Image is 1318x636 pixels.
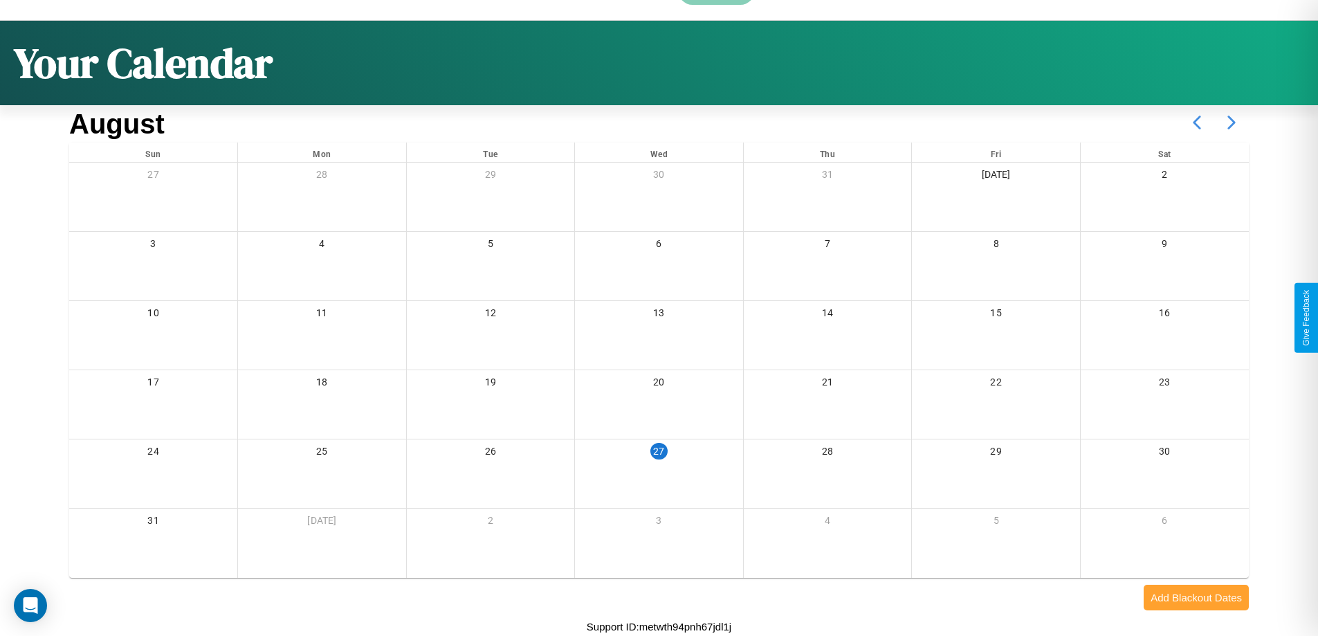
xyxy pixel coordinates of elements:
button: Add Blackout Dates [1144,585,1249,610]
div: 25 [238,439,406,468]
div: 14 [744,301,912,329]
div: Wed [575,143,743,162]
h1: Your Calendar [14,35,273,91]
p: Support ID: metwth94pnh67jdl1j [587,617,731,636]
div: 3 [69,232,237,260]
div: Tue [407,143,575,162]
div: 4 [238,232,406,260]
div: 4 [744,509,912,537]
div: 27 [69,163,237,191]
div: 10 [69,301,237,329]
div: 18 [238,370,406,399]
div: Fri [912,143,1080,162]
div: 11 [238,301,406,329]
div: 13 [575,301,743,329]
div: 20 [575,370,743,399]
div: [DATE] [238,509,406,537]
div: Sun [69,143,237,162]
div: 17 [69,370,237,399]
div: [DATE] [912,163,1080,191]
div: 2 [407,509,575,537]
div: Sat [1081,143,1249,162]
div: 29 [407,163,575,191]
div: 26 [407,439,575,468]
div: 19 [407,370,575,399]
div: 22 [912,370,1080,399]
div: 12 [407,301,575,329]
div: 9 [1081,232,1249,260]
div: 3 [575,509,743,537]
div: 5 [912,509,1080,537]
div: 28 [238,163,406,191]
div: 6 [575,232,743,260]
div: Thu [744,143,912,162]
div: 6 [1081,509,1249,537]
div: 27 [650,443,667,460]
div: 24 [69,439,237,468]
h2: August [69,109,165,140]
div: 8 [912,232,1080,260]
div: 31 [744,163,912,191]
div: Mon [238,143,406,162]
div: 5 [407,232,575,260]
div: 31 [69,509,237,537]
div: 2 [1081,163,1249,191]
div: 16 [1081,301,1249,329]
div: 7 [744,232,912,260]
div: 23 [1081,370,1249,399]
div: 28 [744,439,912,468]
div: 29 [912,439,1080,468]
div: 21 [744,370,912,399]
div: 30 [1081,439,1249,468]
div: 30 [575,163,743,191]
div: 15 [912,301,1080,329]
div: Give Feedback [1301,290,1311,346]
div: Open Intercom Messenger [14,589,47,622]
